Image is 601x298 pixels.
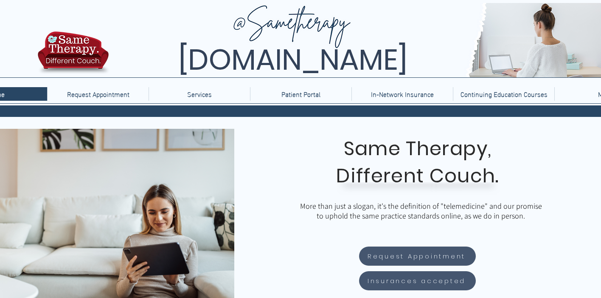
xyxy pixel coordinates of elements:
[359,271,476,290] a: Insurances accepted
[336,162,499,189] span: Different Couch.
[359,247,476,266] a: Request Appointment
[47,87,149,101] a: Request Appointment
[456,87,552,101] p: Continuing Education Courses
[63,87,134,101] p: Request Appointment
[250,87,351,101] a: Patient Portal
[351,87,453,101] a: In-Network Insurance
[277,87,325,101] p: Patient Portal
[183,87,216,101] p: Services
[344,135,492,162] span: Same Therapy,
[149,87,250,101] div: Services
[298,201,544,221] p: More than just a slogan, it's the definition of "telemedicine" and our promise to uphold the same...
[368,276,466,286] span: Insurances accepted
[35,30,111,80] img: TBH.US
[367,87,438,101] p: In-Network Insurance
[368,251,466,261] span: Request Appointment
[178,40,407,80] span: [DOMAIN_NAME]
[453,87,554,101] a: Continuing Education Courses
